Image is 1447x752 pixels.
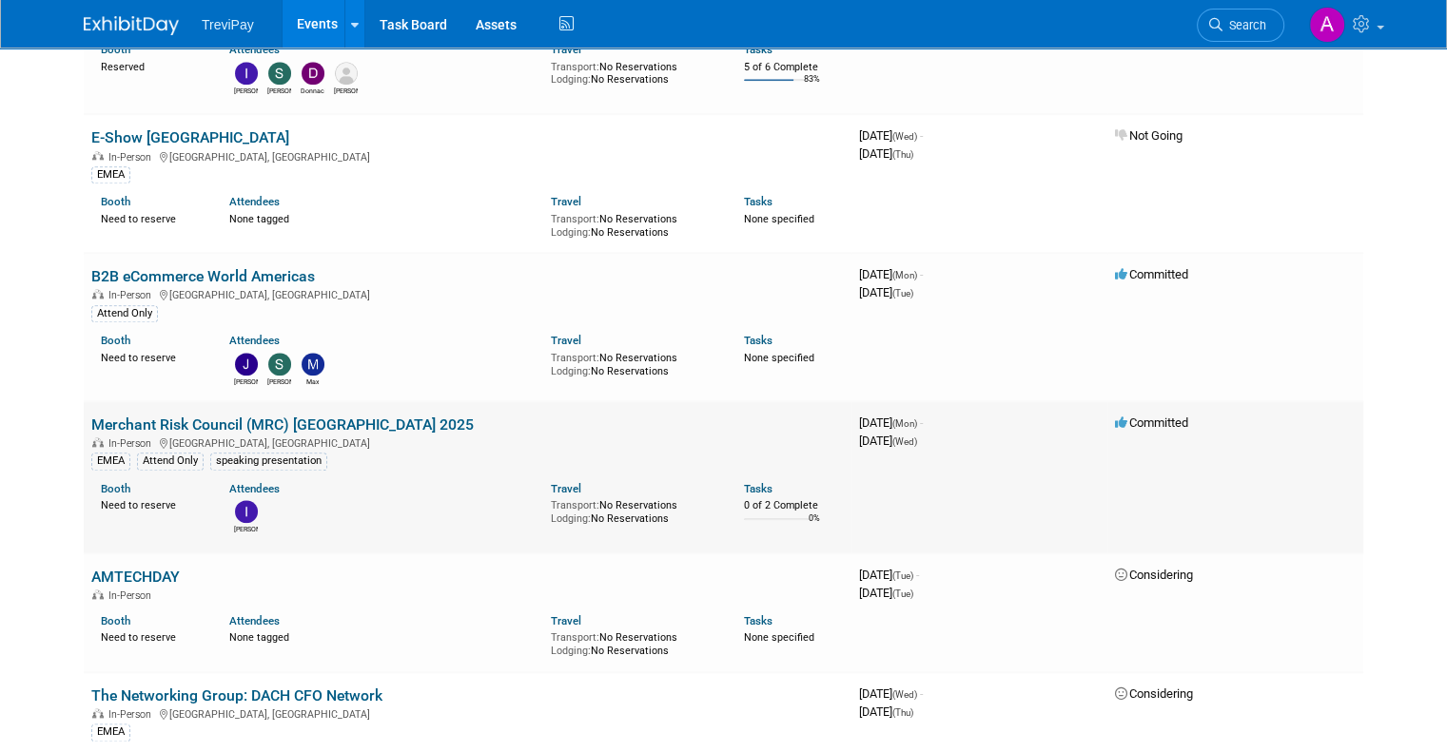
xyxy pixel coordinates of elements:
[92,289,104,299] img: In-Person Event
[302,353,324,376] img: Max Almerico
[859,704,913,719] span: [DATE]
[108,437,157,450] span: In-Person
[551,57,715,87] div: No Reservations No Reservations
[744,195,772,208] a: Tasks
[91,434,844,450] div: [GEOGRAPHIC_DATA], [GEOGRAPHIC_DATA]
[101,195,130,208] a: Booth
[92,151,104,161] img: In-Person Event
[101,334,130,347] a: Booth
[101,614,130,627] a: Booth
[91,568,180,586] a: AMTECHDAY
[551,499,599,511] span: Transport:
[744,499,844,512] div: 0 of 2 Complete
[229,482,280,495] a: Attendees
[1115,415,1188,430] span: Committed
[551,495,715,525] div: No Reservations No Reservations
[859,434,917,448] span: [DATE]
[1222,18,1266,32] span: Search
[101,495,201,512] div: Need to reserve
[137,453,204,470] div: Attend Only
[1309,7,1345,43] img: Alen Lovric
[91,705,844,721] div: [GEOGRAPHIC_DATA], [GEOGRAPHIC_DATA]
[210,453,327,470] div: speaking presentation
[892,689,917,700] span: (Wed)
[229,334,280,347] a: Attendees
[91,148,844,164] div: [GEOGRAPHIC_DATA], [GEOGRAPHIC_DATA]
[551,195,581,208] a: Travel
[859,686,923,701] span: [DATE]
[91,267,315,285] a: B2B eCommerce World Americas
[301,85,324,96] div: Donnachad Krüger
[267,85,291,96] div: Sara Ouhsine
[859,267,923,281] span: [DATE]
[108,708,157,721] span: In-Person
[229,43,280,56] a: Attendees
[551,631,599,644] span: Transport:
[91,453,130,470] div: EMEA
[892,418,917,429] span: (Mon)
[920,267,923,281] span: -
[916,568,919,582] span: -
[551,213,599,225] span: Transport:
[920,415,923,430] span: -
[101,482,130,495] a: Booth
[744,352,814,364] span: None specified
[551,73,591,86] span: Lodging:
[108,289,157,301] span: In-Person
[1115,568,1193,582] span: Considering
[229,614,280,627] a: Attendees
[892,588,913,599] span: (Tue)
[108,151,157,164] span: In-Person
[91,723,130,741] div: EMEA
[92,437,104,447] img: In-Person Event
[551,512,591,525] span: Lodging:
[268,62,291,85] img: Sara Ouhsine
[892,436,917,447] span: (Wed)
[551,61,599,73] span: Transport:
[267,376,291,387] div: Santiago de la Lama
[804,74,820,100] td: 83%
[101,43,130,56] a: Booth
[335,62,358,85] img: Martha Salinas
[101,57,201,74] div: Reserved
[920,128,923,143] span: -
[301,376,324,387] div: Max Almerico
[551,348,715,377] div: No Reservations No Reservations
[202,17,254,32] span: TreviPay
[892,270,917,280] span: (Mon)
[92,589,104,599] img: In-Person Event
[334,85,358,96] div: Martha Salinas
[859,586,913,600] span: [DATE]
[551,482,581,495] a: Travel
[91,286,844,301] div: [GEOGRAPHIC_DATA], [GEOGRAPHIC_DATA]
[551,627,715,657] div: No Reservations No Reservations
[92,708,104,718] img: In-Person Event
[551,334,581,347] a: Travel
[1115,267,1188,281] span: Committed
[229,209,537,226] div: None tagged
[84,16,179,35] img: ExhibitDay
[1115,686,1193,701] span: Considering
[91,305,158,322] div: Attend Only
[1115,128,1183,143] span: Not Going
[91,166,130,183] div: EMEA
[859,146,913,161] span: [DATE]
[551,209,715,239] div: No Reservations No Reservations
[744,614,772,627] a: Tasks
[108,589,157,602] span: In-Person
[551,645,591,657] span: Lodging:
[859,568,919,582] span: [DATE]
[859,285,913,299] span: [DATE]
[1197,9,1284,42] a: Search
[235,353,258,376] img: Jim Salerno
[101,348,201,365] div: Need to reserve
[551,43,581,56] a: Travel
[892,288,913,299] span: (Tue)
[892,570,913,581] span: (Tue)
[234,523,258,534] div: Inez Berkhof
[892,149,913,160] span: (Thu)
[744,213,814,225] span: None specified
[744,43,772,56] a: Tasks
[859,415,923,430] span: [DATE]
[744,61,844,74] div: 5 of 6 Complete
